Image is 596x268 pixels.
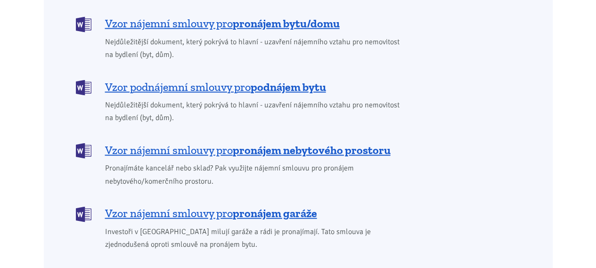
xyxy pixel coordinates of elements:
[105,16,340,31] span: Vzor nájemní smlouvy pro
[233,206,317,219] b: pronájem garáže
[105,205,317,220] span: Vzor nájemní smlouvy pro
[76,142,406,157] a: Vzor nájemní smlouvy propronájem nebytového prostoru
[76,16,91,32] img: DOCX (Word)
[105,98,406,124] span: Nejdůležitější dokument, který pokrývá to hlavní - uzavření nájemního vztahu pro nemovitost na by...
[105,35,406,61] span: Nejdůležitější dokument, který pokrývá to hlavní - uzavření nájemního vztahu pro nemovitost na by...
[76,206,91,222] img: DOCX (Word)
[76,79,406,94] a: Vzor podnájemní smlouvy propodnájem bytu
[251,80,326,93] b: podnájem bytu
[105,79,326,94] span: Vzor podnájemní smlouvy pro
[76,80,91,95] img: DOCX (Word)
[105,142,391,157] span: Vzor nájemní smlouvy pro
[76,205,406,221] a: Vzor nájemní smlouvy propronájem garáže
[76,143,91,158] img: DOCX (Word)
[105,162,406,187] span: Pronajímáte kancelář nebo sklad? Pak využijte nájemní smlouvu pro pronájem nebytového/komerčního ...
[76,16,406,31] a: Vzor nájemní smlouvy propronájem bytu/domu
[233,143,391,156] b: pronájem nebytového prostoru
[105,225,406,251] span: Investoři v [GEOGRAPHIC_DATA] milují garáže a rádi je pronajímají. Tato smlouva je zjednodušená o...
[233,16,340,30] b: pronájem bytu/domu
